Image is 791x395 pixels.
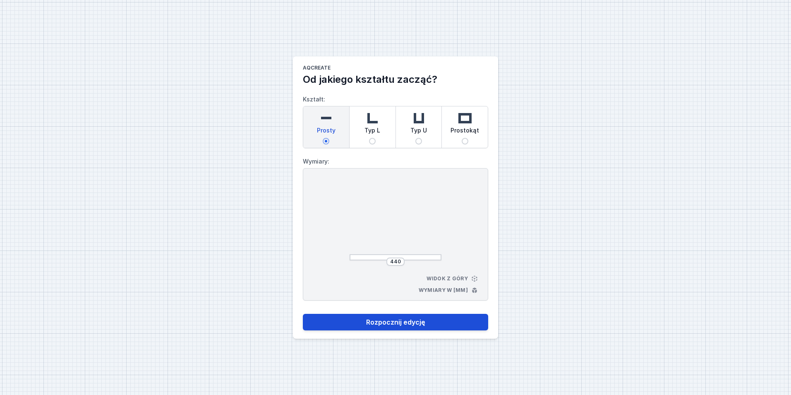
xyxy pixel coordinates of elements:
[415,138,422,145] input: Typ U
[364,126,380,138] span: Typ L
[364,110,381,126] img: l-shaped.svg
[318,110,334,126] img: straight.svg
[410,126,427,138] span: Typ U
[457,110,473,126] img: rectangle.svg
[303,314,488,330] button: Rozpocznij edycję
[451,126,479,138] span: Prostokąt
[303,73,488,86] h2: Od jakiego kształtu zacząć?
[303,155,488,168] label: Wymiary:
[303,93,488,148] label: Kształt:
[323,138,329,145] input: Prosty
[303,65,488,73] h1: AQcreate
[369,138,376,145] input: Typ L
[389,258,402,265] input: Wymiar [mm]
[462,138,468,145] input: Prostokąt
[410,110,427,126] img: u-shaped.svg
[317,126,336,138] span: Prosty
